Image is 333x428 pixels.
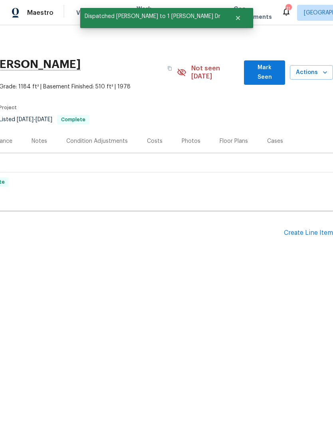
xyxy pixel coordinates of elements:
[225,10,251,26] button: Close
[17,117,52,122] span: -
[267,137,283,145] div: Cases
[137,5,157,21] span: Work Orders
[163,61,177,76] button: Copy Address
[290,65,333,80] button: Actions
[32,137,47,145] div: Notes
[220,137,248,145] div: Floor Plans
[58,117,89,122] span: Complete
[36,117,52,122] span: [DATE]
[27,9,54,17] span: Maestro
[66,137,128,145] div: Condition Adjustments
[284,229,333,237] div: Create Line Item
[182,137,200,145] div: Photos
[296,68,327,78] span: Actions
[17,117,34,122] span: [DATE]
[244,60,285,85] button: Mark Seen
[147,137,163,145] div: Costs
[285,5,291,13] div: 11
[234,5,272,21] span: Geo Assignments
[191,64,240,80] span: Not seen [DATE]
[250,63,279,82] span: Mark Seen
[80,8,225,25] span: Dispatched [PERSON_NAME] to 1 [PERSON_NAME] Dr
[76,9,93,17] span: Visits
